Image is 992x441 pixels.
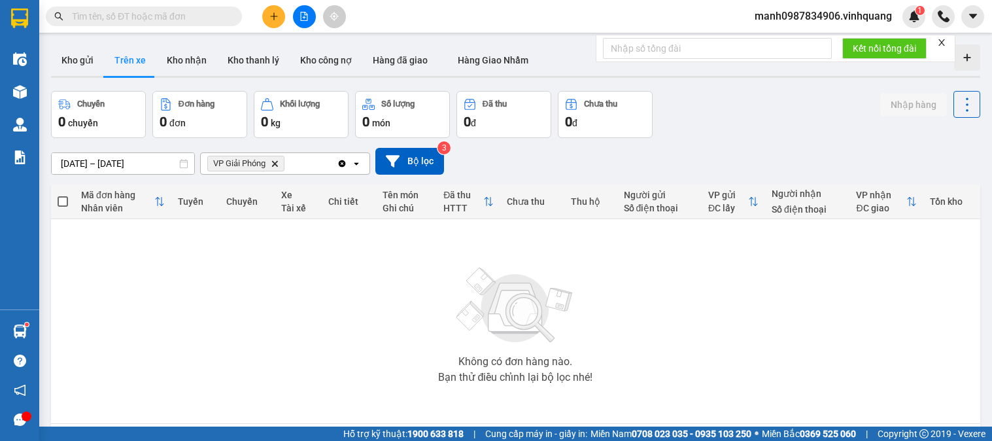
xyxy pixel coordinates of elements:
[58,114,65,130] span: 0
[456,91,551,138] button: Đã thu0đ
[169,118,186,128] span: đơn
[337,158,347,169] svg: Clear all
[330,12,339,21] span: aim
[483,99,507,109] div: Đã thu
[160,114,167,130] span: 0
[471,118,476,128] span: đ
[271,118,281,128] span: kg
[156,44,217,76] button: Kho nhận
[14,414,26,426] span: message
[880,93,947,116] button: Nhập hàng
[281,190,315,200] div: Xe
[507,196,557,207] div: Chưa thu
[930,196,974,207] div: Tồn kho
[772,188,843,199] div: Người nhận
[967,10,979,22] span: caret-down
[287,157,288,170] input: Selected VP Giải Phóng.
[72,9,226,24] input: Tìm tên, số ĐT hoặc mã đơn
[708,203,748,213] div: ĐC lấy
[919,429,929,438] span: copyright
[293,5,316,28] button: file-add
[407,429,464,439] strong: 1900 633 818
[558,91,653,138] button: Chưa thu0đ
[213,158,265,169] span: VP Giải Phóng
[11,9,28,28] img: logo-vxr
[624,203,695,213] div: Số điện thoại
[75,185,171,219] th: Toggle SortBy
[254,91,349,138] button: Khối lượng0kg
[915,6,925,15] sup: 1
[14,384,26,397] span: notification
[13,325,27,338] img: warehouse-icon
[443,203,483,213] div: HTTT
[207,156,284,171] span: VP Giải Phóng, close by backspace
[866,427,868,441] span: |
[565,114,572,130] span: 0
[261,114,268,130] span: 0
[262,5,285,28] button: plus
[702,185,765,219] th: Toggle SortBy
[842,38,927,59] button: Kết nối tổng đài
[938,10,949,22] img: phone-icon
[51,91,146,138] button: Chuyến0chuyến
[937,38,946,47] span: close
[77,99,105,109] div: Chuyến
[624,190,695,200] div: Người gửi
[381,99,415,109] div: Số lượng
[744,8,902,24] span: manh0987834906.vinhquang
[299,12,309,21] span: file-add
[13,85,27,99] img: warehouse-icon
[762,427,856,441] span: Miền Bắc
[917,6,922,15] span: 1
[908,10,920,22] img: icon-new-feature
[800,429,856,439] strong: 0369 525 060
[458,357,572,367] div: Không có đơn hàng nào.
[13,150,27,164] img: solution-icon
[52,153,194,174] input: Select a date range.
[323,5,346,28] button: aim
[328,196,369,207] div: Chi tiết
[632,429,751,439] strong: 0708 023 035 - 0935 103 250
[355,91,450,138] button: Số lượng0món
[152,91,247,138] button: Đơn hàng0đơn
[584,99,617,109] div: Chưa thu
[362,44,438,76] button: Hàng đã giao
[81,203,154,213] div: Nhân viên
[226,196,269,207] div: Chuyến
[271,160,279,168] svg: Delete
[269,12,279,21] span: plus
[755,431,759,436] span: ⚪️
[179,99,214,109] div: Đơn hàng
[473,427,475,441] span: |
[961,5,984,28] button: caret-down
[281,203,315,213] div: Tài xế
[571,196,611,207] div: Thu hộ
[443,190,483,200] div: Đã thu
[375,148,444,175] button: Bộ lọc
[54,12,63,21] span: search
[280,99,320,109] div: Khối lượng
[437,185,500,219] th: Toggle SortBy
[853,41,916,56] span: Kết nối tổng đài
[383,203,430,213] div: Ghi chú
[343,427,464,441] span: Hỗ trợ kỹ thuật:
[372,118,390,128] span: món
[383,190,430,200] div: Tên món
[81,190,154,200] div: Mã đơn hàng
[450,260,581,351] img: svg+xml;base64,PHN2ZyBjbGFzcz0ibGlzdC1wbHVnX19zdmciIHhtbG5zPSJodHRwOi8vd3d3LnczLm9yZy8yMDAwL3N2Zy...
[51,44,104,76] button: Kho gửi
[351,158,362,169] svg: open
[708,190,748,200] div: VP gửi
[25,323,29,326] sup: 1
[217,44,290,76] button: Kho thanh lý
[954,44,980,71] div: Tạo kho hàng mới
[14,355,26,367] span: question-circle
[290,44,362,76] button: Kho công nợ
[464,114,471,130] span: 0
[572,118,577,128] span: đ
[437,141,451,154] sup: 3
[485,427,587,441] span: Cung cấp máy in - giấy in:
[178,196,213,207] div: Tuyến
[458,55,528,65] span: Hàng Giao Nhầm
[13,52,27,66] img: warehouse-icon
